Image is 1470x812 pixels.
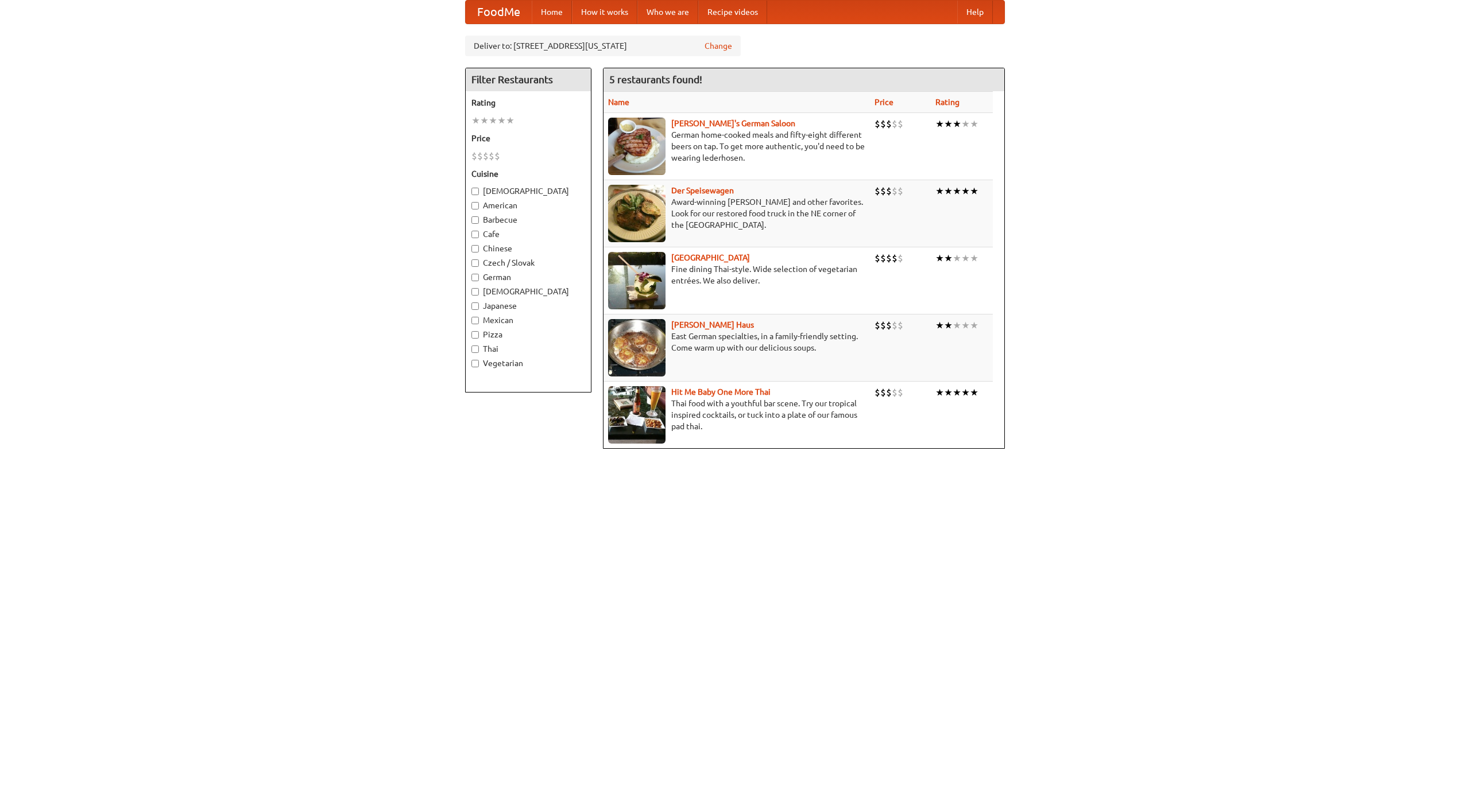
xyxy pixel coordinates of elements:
[471,133,585,144] h5: Price
[608,185,666,242] img: speisewagen.jpg
[880,185,886,197] li: $
[875,118,880,130] li: $
[471,200,585,211] label: American
[875,386,880,399] li: $
[471,188,479,195] input: [DEMOGRAPHIC_DATA]
[494,150,500,162] li: $
[671,119,795,128] a: [PERSON_NAME]'s German Saloon
[944,386,953,399] li: ★
[608,398,865,432] p: Thai food with a youthful bar scene. Try our tropical inspired cocktails, or tuck into a plate of...
[880,252,886,265] li: $
[483,150,489,162] li: $
[497,114,506,127] li: ★
[608,98,629,107] a: Name
[970,386,978,399] li: ★
[471,286,585,297] label: [DEMOGRAPHIC_DATA]
[898,185,903,197] li: $
[471,216,479,224] input: Barbecue
[961,319,970,332] li: ★
[671,387,771,397] a: Hit Me Baby One More Thai
[935,118,944,130] li: ★
[471,271,585,283] label: German
[471,185,585,197] label: [DEMOGRAPHIC_DATA]
[471,231,479,238] input: Cafe
[935,252,944,265] li: ★
[471,214,585,226] label: Barbecue
[471,345,479,353] input: Thai
[471,329,585,340] label: Pizza
[477,150,483,162] li: $
[935,185,944,197] li: ★
[892,185,898,197] li: $
[471,168,585,180] h5: Cuisine
[698,1,767,24] a: Recipe videos
[898,118,903,130] li: $
[886,185,892,197] li: $
[935,386,944,399] li: ★
[466,1,532,24] a: FoodMe
[608,129,865,164] p: German home-cooked meals and fifty-eight different beers on tap. To get more authentic, you'd nee...
[970,319,978,332] li: ★
[953,118,961,130] li: ★
[465,36,741,56] div: Deliver to: [STREET_ADDRESS][US_STATE]
[480,114,489,127] li: ★
[471,150,477,162] li: $
[609,74,702,85] ng-pluralize: 5 restaurants found!
[944,185,953,197] li: ★
[935,98,960,107] a: Rating
[471,97,585,108] h5: Rating
[957,1,993,24] a: Help
[608,331,865,353] p: East German specialties, in a family-friendly setting. Come warm up with our delicious soups.
[880,118,886,130] li: $
[471,314,585,326] label: Mexican
[471,343,585,355] label: Thai
[953,319,961,332] li: ★
[961,185,970,197] li: ★
[506,114,514,127] li: ★
[898,386,903,399] li: $
[898,319,903,332] li: $
[970,185,978,197] li: ★
[489,114,497,127] li: ★
[953,386,961,399] li: ★
[875,185,880,197] li: $
[892,252,898,265] li: $
[970,252,978,265] li: ★
[892,118,898,130] li: $
[471,259,479,267] input: Czech / Slovak
[875,252,880,265] li: $
[875,319,880,332] li: $
[471,331,479,339] input: Pizza
[671,320,754,329] a: [PERSON_NAME] Haus
[471,302,479,310] input: Japanese
[608,386,666,444] img: babythai.jpg
[471,243,585,254] label: Chinese
[471,358,585,369] label: Vegetarian
[961,252,970,265] li: ★
[608,263,865,286] p: Fine dining Thai-style. Wide selection of vegetarian entrées. We also deliver.
[572,1,637,24] a: How it works
[608,196,865,231] p: Award-winning [PERSON_NAME] and other favorites. Look for our restored food truck in the NE corne...
[671,253,750,262] a: [GEOGRAPHIC_DATA]
[880,386,886,399] li: $
[471,245,479,252] input: Chinese
[471,228,585,240] label: Cafe
[961,386,970,399] li: ★
[637,1,698,24] a: Who we are
[466,68,591,91] h4: Filter Restaurants
[886,252,892,265] li: $
[671,186,734,195] b: Der Speisewagen
[892,319,898,332] li: $
[961,118,970,130] li: ★
[898,252,903,265] li: $
[886,386,892,399] li: $
[944,118,953,130] li: ★
[471,114,480,127] li: ★
[886,118,892,130] li: $
[471,202,479,209] input: American
[489,150,494,162] li: $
